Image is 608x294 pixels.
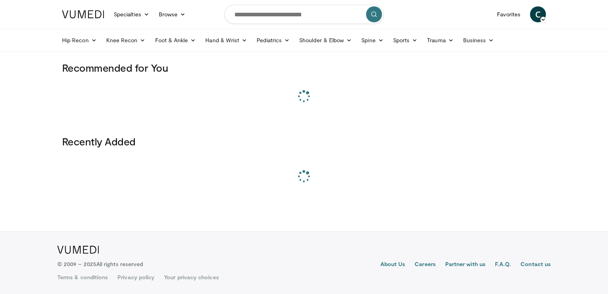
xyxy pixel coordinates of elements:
[201,32,252,48] a: Hand & Wrist
[294,32,357,48] a: Shoulder & Elbow
[520,260,551,270] a: Contact us
[458,32,499,48] a: Business
[62,61,546,74] h3: Recommended for You
[492,6,525,22] a: Favorites
[495,260,511,270] a: F.A.Q.
[117,273,154,281] a: Privacy policy
[154,6,191,22] a: Browse
[101,32,150,48] a: Knee Recon
[57,246,99,254] img: VuMedi Logo
[57,260,143,268] p: © 2009 – 2025
[388,32,423,48] a: Sports
[150,32,201,48] a: Foot & Ankle
[62,10,104,18] img: VuMedi Logo
[252,32,294,48] a: Pediatrics
[380,260,405,270] a: About Us
[57,32,101,48] a: Hip Recon
[96,261,143,267] span: All rights reserved
[530,6,546,22] a: C
[445,260,485,270] a: Partner with us
[57,273,108,281] a: Terms & conditions
[415,260,436,270] a: Careers
[62,135,546,148] h3: Recently Added
[164,273,218,281] a: Your privacy choices
[357,32,388,48] a: Spine
[224,5,384,24] input: Search topics, interventions
[109,6,154,22] a: Specialties
[422,32,458,48] a: Trauma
